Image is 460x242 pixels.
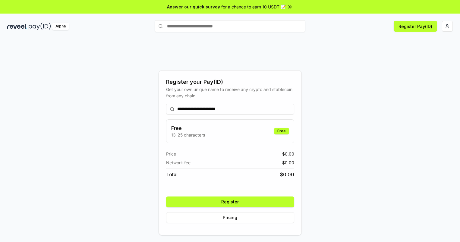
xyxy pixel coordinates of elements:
[221,4,286,10] span: for a chance to earn 10 USDT 📝
[166,159,191,166] span: Network fee
[167,4,220,10] span: Answer our quick survey
[52,23,69,30] div: Alpha
[171,132,205,138] p: 13-25 characters
[166,196,294,207] button: Register
[166,86,294,99] div: Get your own unique name to receive any crypto and stablecoin, from any chain
[7,23,27,30] img: reveel_dark
[171,124,205,132] h3: Free
[166,212,294,223] button: Pricing
[166,171,178,178] span: Total
[166,78,294,86] div: Register your Pay(ID)
[394,21,437,32] button: Register Pay(ID)
[282,159,294,166] span: $ 0.00
[166,151,176,157] span: Price
[280,171,294,178] span: $ 0.00
[29,23,51,30] img: pay_id
[282,151,294,157] span: $ 0.00
[274,128,289,134] div: Free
